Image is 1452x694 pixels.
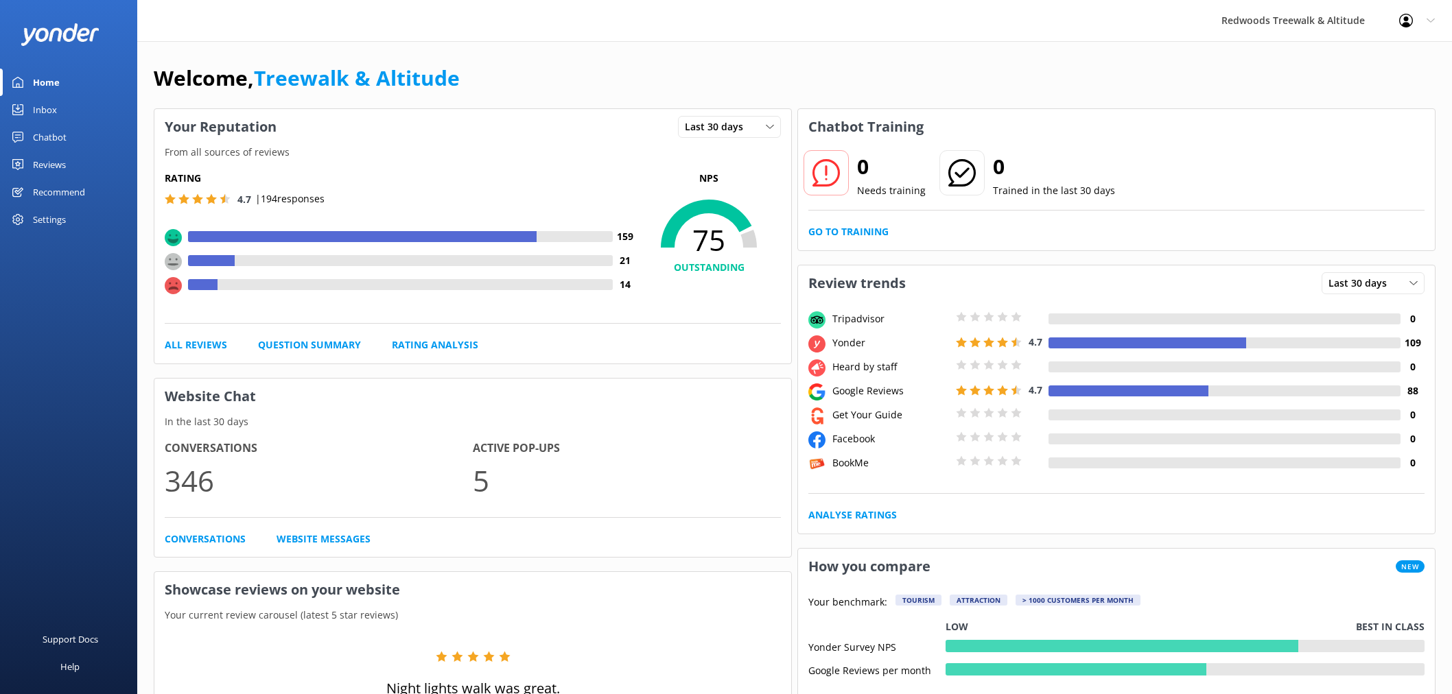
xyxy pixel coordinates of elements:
[798,549,941,584] h3: How you compare
[1356,619,1425,634] p: Best in class
[857,183,926,198] p: Needs training
[33,151,66,178] div: Reviews
[829,431,952,446] div: Facebook
[1396,560,1425,573] span: New
[154,608,791,623] p: Your current review carousel (latest 5 star reviews)
[1328,276,1395,291] span: Last 30 days
[946,619,968,634] p: Low
[255,191,325,206] p: | 194 responses
[33,69,60,96] div: Home
[1029,335,1042,348] span: 4.7
[895,595,941,606] div: Tourism
[237,193,251,206] span: 4.7
[33,206,66,233] div: Settings
[829,311,952,326] div: Tripadvisor
[258,337,361,352] a: Question Summary
[277,531,371,547] a: Website Messages
[637,260,781,275] h4: OUTSTANDING
[154,62,460,95] h1: Welcome,
[165,171,637,186] h5: Rating
[60,653,80,680] div: Help
[829,335,952,350] div: Yonder
[808,595,887,611] p: Your benchmark:
[1029,383,1042,396] span: 4.7
[1016,595,1140,606] div: > 1000 customers per month
[154,145,791,160] p: From all sources of reviews
[808,507,897,523] a: Analyse Ratings
[33,178,85,206] div: Recommend
[829,383,952,398] div: Google Reviews
[798,265,916,301] h3: Review trends
[33,123,67,151] div: Chatbot
[154,414,791,429] p: In the last 30 days
[1401,359,1425,374] h4: 0
[613,277,637,292] h4: 14
[473,457,781,503] p: 5
[857,150,926,183] h2: 0
[798,109,934,145] h3: Chatbot Training
[254,64,460,92] a: Treewalk & Altitude
[613,253,637,268] h4: 21
[154,572,791,608] h3: Showcase reviews on your website
[1401,407,1425,422] h4: 0
[808,663,946,675] div: Google Reviews per month
[154,379,791,414] h3: Website Chat
[43,625,98,653] div: Support Docs
[637,223,781,257] span: 75
[33,96,57,123] div: Inbox
[685,119,751,134] span: Last 30 days
[1401,383,1425,398] h4: 88
[1401,311,1425,326] h4: 0
[392,337,478,352] a: Rating Analysis
[1401,335,1425,350] h4: 109
[993,150,1115,183] h2: 0
[829,407,952,422] div: Get Your Guide
[154,109,287,145] h3: Your Reputation
[1401,455,1425,470] h4: 0
[637,171,781,186] p: NPS
[165,457,473,503] p: 346
[165,337,227,352] a: All Reviews
[829,359,952,374] div: Heard by staff
[808,640,946,652] div: Yonder Survey NPS
[165,440,473,457] h4: Conversations
[829,455,952,470] div: BookMe
[165,531,246,547] a: Conversations
[613,229,637,244] h4: 159
[808,224,889,239] a: Go to Training
[473,440,781,457] h4: Active Pop-ups
[21,23,99,46] img: yonder-white-logo.png
[1401,431,1425,446] h4: 0
[950,595,1007,606] div: Attraction
[993,183,1115,198] p: Trained in the last 30 days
